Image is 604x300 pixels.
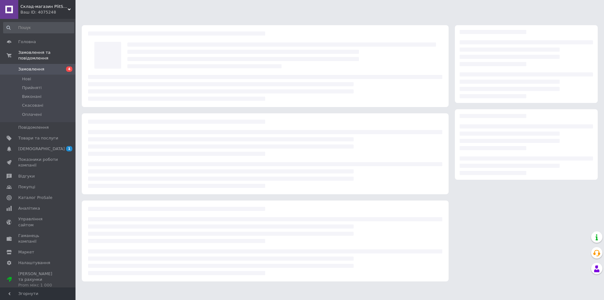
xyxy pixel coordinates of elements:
[18,249,34,255] span: Маркет
[22,85,42,91] span: Прийняті
[66,146,72,151] span: 1
[66,66,72,72] span: 4
[18,282,58,288] div: Prom мікс 1 000
[18,66,44,72] span: Замовлення
[18,233,58,244] span: Гаманець компанії
[18,260,50,266] span: Налаштування
[18,39,36,45] span: Головна
[18,206,40,211] span: Аналітика
[22,94,42,99] span: Виконані
[22,76,31,82] span: Нові
[18,216,58,228] span: Управління сайтом
[18,271,58,288] span: [PERSON_NAME] та рахунки
[18,195,52,201] span: Каталог ProSale
[20,9,75,15] div: Ваш ID: 4075248
[22,103,43,108] span: Скасовані
[18,125,49,130] span: Повідомлення
[3,22,74,33] input: Пошук
[18,173,35,179] span: Відгуки
[18,135,58,141] span: Товари та послуги
[20,4,68,9] span: Склад-магазин PlitSan-Ceramics (плитка керамічна, керамограніт, ламінат, сантехніка)
[18,146,65,152] span: [DEMOGRAPHIC_DATA]
[18,157,58,168] span: Показники роботи компанії
[18,50,75,61] span: Замовлення та повідомлення
[22,112,42,117] span: Оплачені
[18,184,35,190] span: Покупці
